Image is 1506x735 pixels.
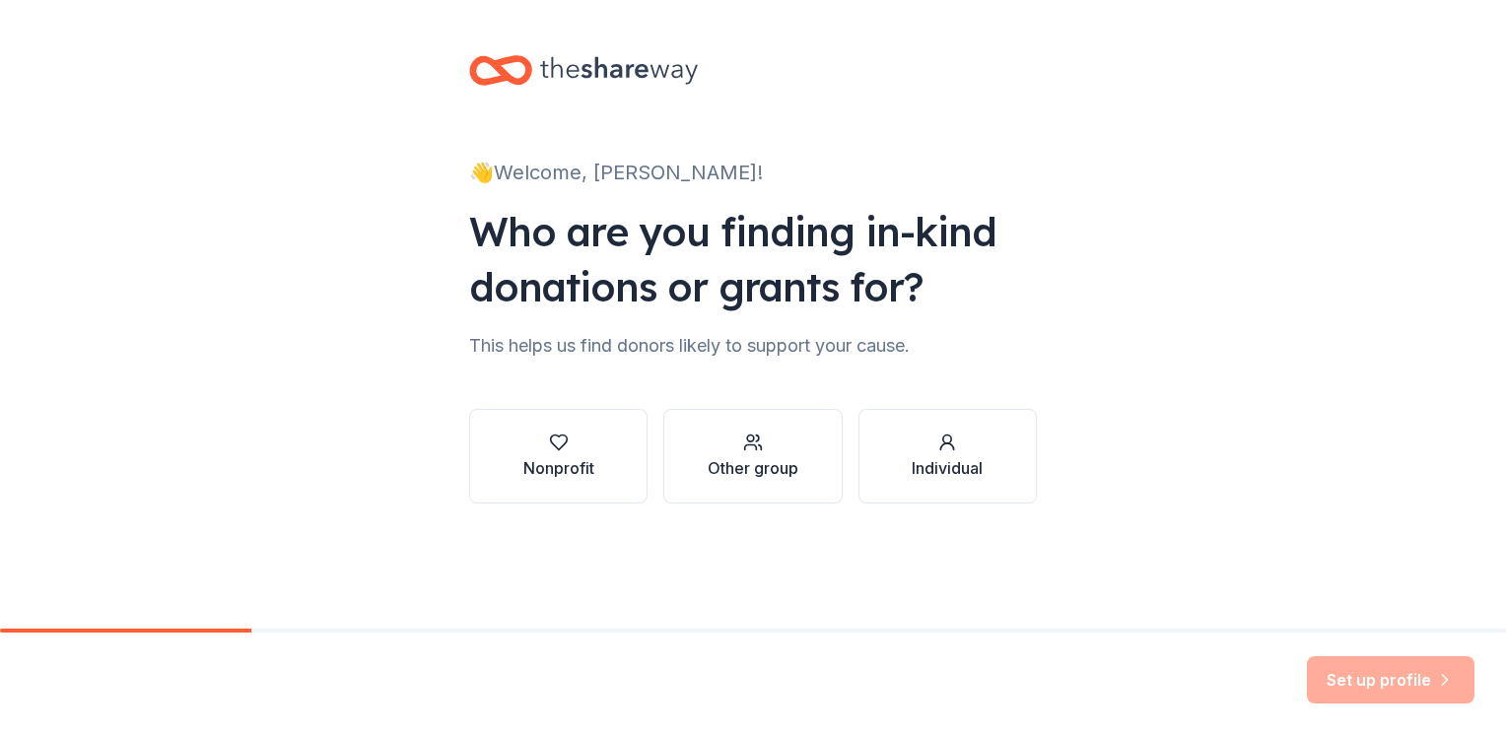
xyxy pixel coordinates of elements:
button: Nonprofit [469,409,648,503]
div: Other group [708,456,798,480]
div: Individual [912,456,983,480]
button: Individual [858,409,1037,503]
div: This helps us find donors likely to support your cause. [469,330,1037,362]
div: 👋 Welcome, [PERSON_NAME]! [469,157,1037,188]
button: Other group [663,409,842,503]
div: Nonprofit [523,456,594,480]
div: Who are you finding in-kind donations or grants for? [469,204,1037,314]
